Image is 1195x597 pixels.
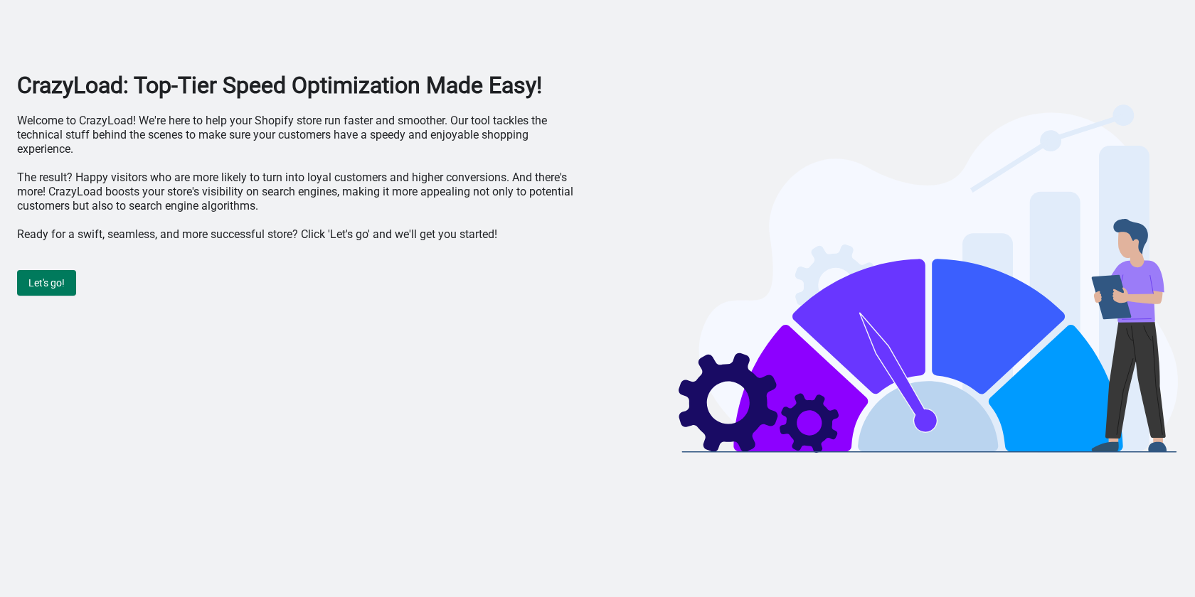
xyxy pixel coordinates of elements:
span: Let's go! [28,277,65,289]
p: Ready for a swift, seamless, and more successful store? Click 'Let's go' and we'll get you started! [17,227,574,242]
button: Let's go! [17,270,76,296]
p: The result? Happy visitors who are more likely to turn into loyal customers and higher conversion... [17,171,574,213]
h1: CrazyLoad: Top-Tier Speed Optimization Made Easy! [17,71,574,99]
p: Welcome to CrazyLoad! We're here to help your Shopify store run faster and smoother. Our tool tac... [17,114,574,156]
img: welcome-illustration-bf6e7d16.svg [679,99,1178,453]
